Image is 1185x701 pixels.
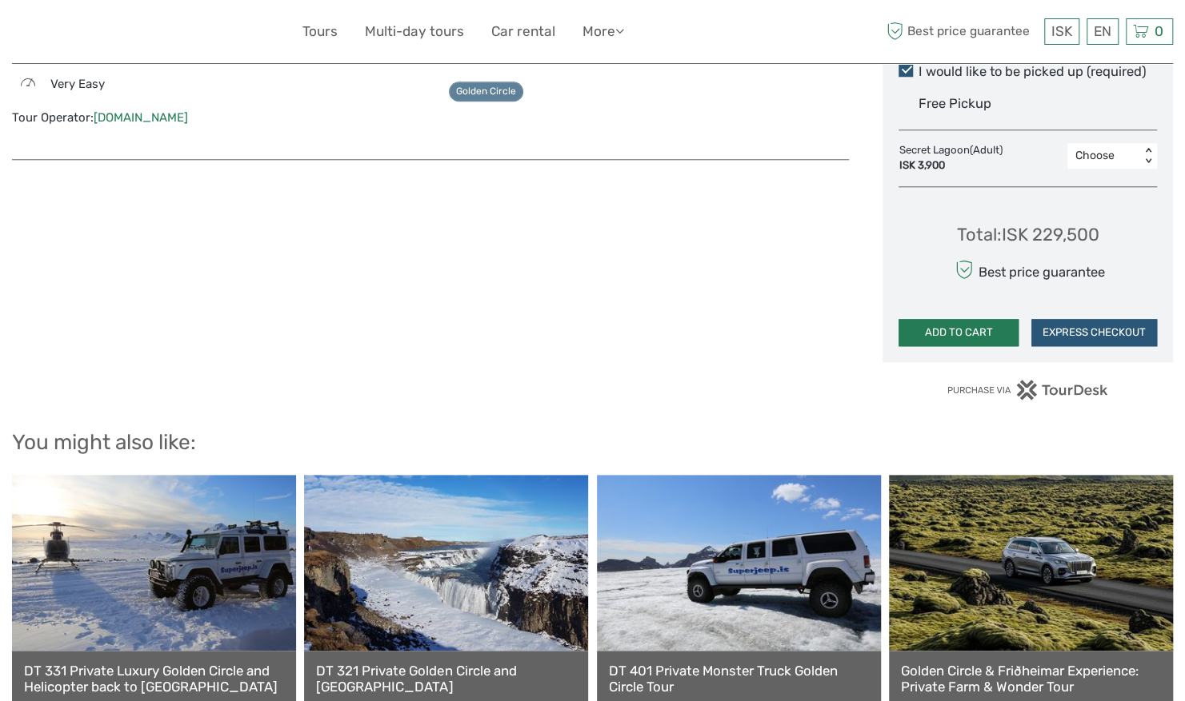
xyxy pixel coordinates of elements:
[899,319,1019,346] button: ADD TO CART
[365,20,464,43] a: Multi-day tours
[22,28,181,41] p: We're away right now. Please check back later!
[609,663,869,695] a: DT 401 Private Monster Truck Golden Circle Tour
[50,77,105,91] span: Very easy
[316,663,576,695] a: DT 321 Private Golden Circle and [GEOGRAPHIC_DATA]
[1087,18,1119,45] div: EN
[1051,23,1072,39] span: ISK
[901,663,1161,695] a: Golden Circle & Friðheimar Experience: Private Farm & Wonder Tour
[1152,23,1166,39] span: 0
[951,256,1104,284] div: Best price guarantee
[12,430,1173,456] h2: You might also like:
[449,82,523,102] a: Golden Circle
[491,20,555,43] a: Car rental
[12,110,414,126] div: Tour Operator:
[883,18,1040,45] span: Best price guarantee
[1031,319,1157,346] button: EXPRESS CHECKOUT
[302,20,338,43] a: Tours
[94,110,188,125] a: [DOMAIN_NAME]
[899,62,1157,82] label: I would like to be picked up (required)
[24,663,284,695] a: DT 331 Private Luxury Golden Circle and Helicopter back to [GEOGRAPHIC_DATA]
[1075,148,1132,164] div: Choose
[1142,148,1155,165] div: < >
[582,20,624,43] a: More
[12,12,94,51] img: 632-1a1f61c2-ab70-46c5-a88f-57c82c74ba0d_logo_small.jpg
[899,158,1002,173] div: ISK 3,900
[919,96,991,111] span: Free Pickup
[184,25,203,44] button: Open LiveChat chat widget
[899,143,1010,173] div: Secret Lagoon (Adult)
[957,222,1099,247] div: Total : ISK 229,500
[947,380,1109,400] img: PurchaseViaTourDesk.png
